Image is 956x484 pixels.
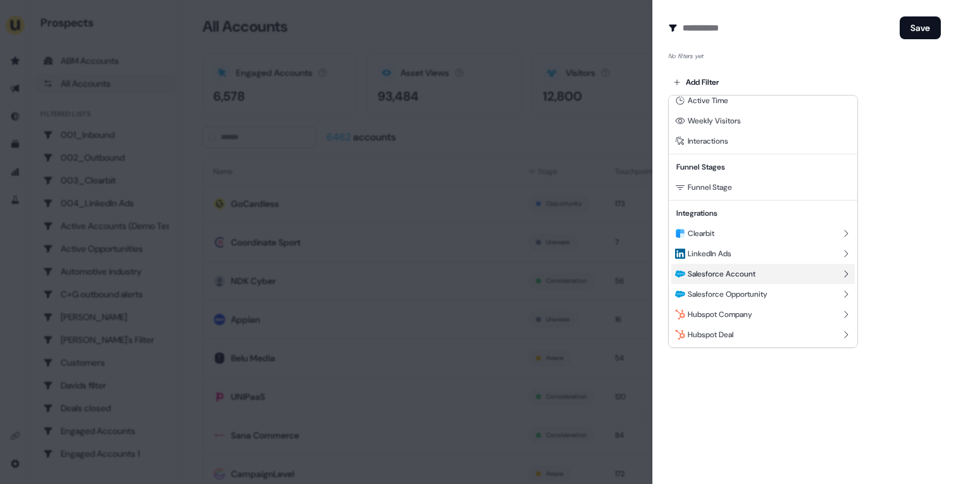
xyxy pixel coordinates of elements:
span: LinkedIn Ads [688,249,731,259]
span: Clearbit [688,228,714,239]
div: Funnel Stages [671,157,855,177]
span: Weekly Visitors [688,116,741,126]
div: Add Filter [668,95,858,348]
span: Salesforce Opportunity [688,289,767,299]
span: Interactions [688,136,728,146]
span: Funnel Stage [688,182,732,192]
span: Hubspot Company [688,309,752,320]
span: Salesforce Account [688,269,755,279]
span: Hubspot Deal [688,330,733,340]
span: Active Time [688,96,728,106]
div: Integrations [671,203,855,223]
